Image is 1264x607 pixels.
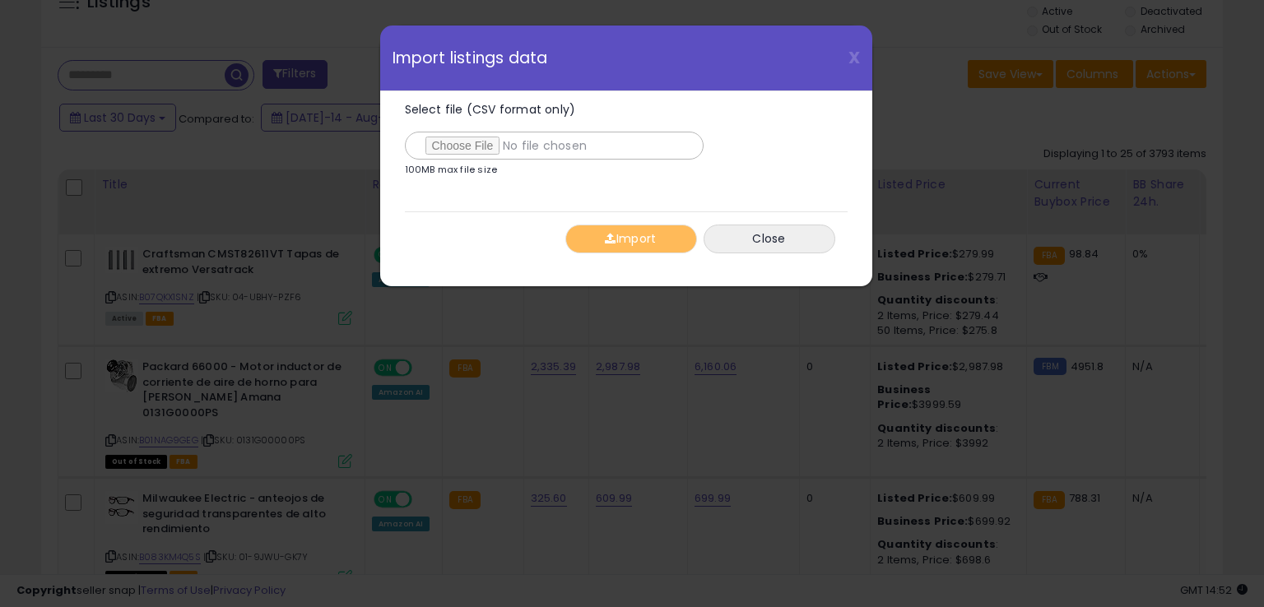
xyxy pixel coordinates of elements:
[393,50,548,66] span: Import listings data
[565,225,697,253] button: Import
[704,225,835,253] button: Close
[848,46,860,69] span: X
[405,101,576,118] span: Select file (CSV format only)
[405,165,498,174] p: 100MB max file size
